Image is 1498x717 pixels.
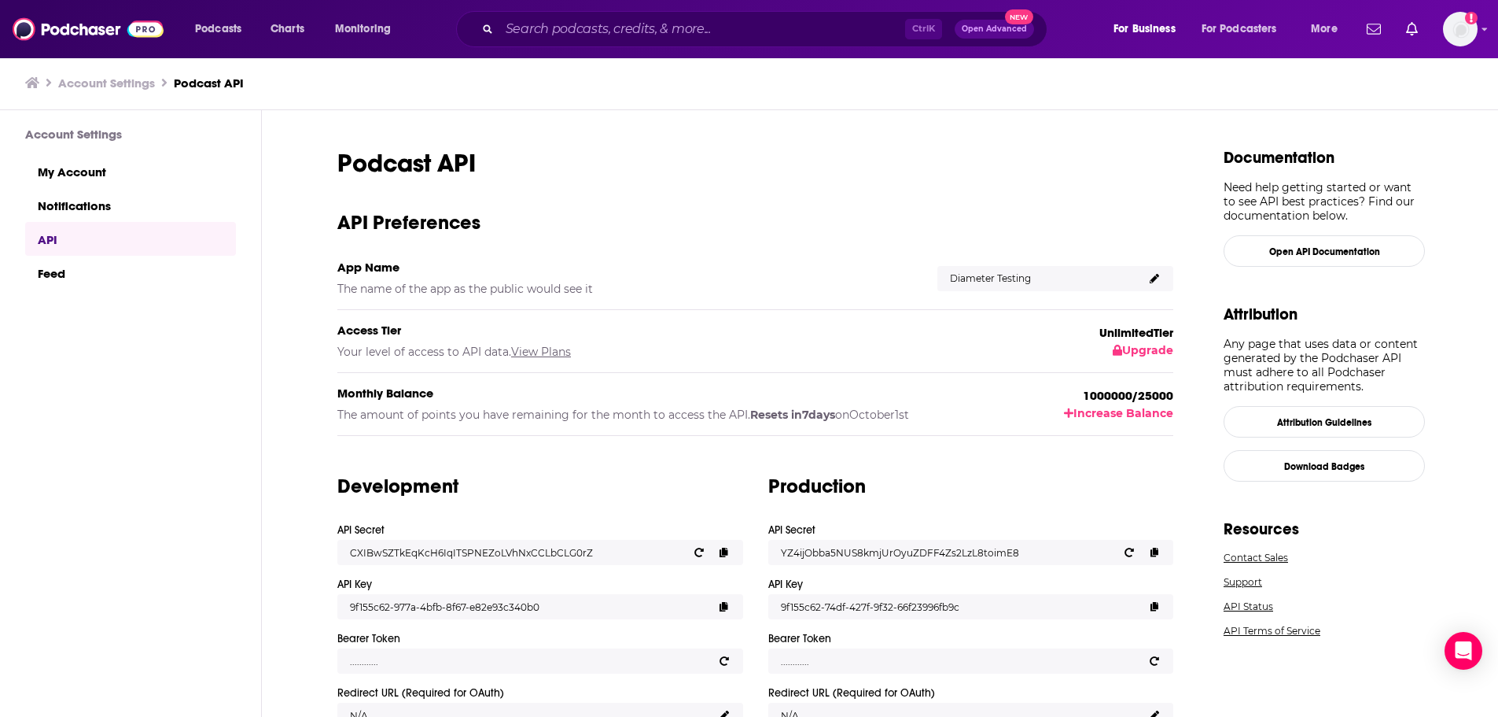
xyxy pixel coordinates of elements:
[335,18,391,40] span: Monitoring
[1224,519,1425,539] h1: Resources
[184,17,262,42] button: open menu
[13,14,164,44] img: Podchaser - Follow, Share and Rate Podcasts
[1224,625,1425,637] a: API Terms of Service
[781,601,1136,613] p: 9f155c62-74df-427f-9f32-66f23996fb9c
[1224,337,1425,394] p: Any page that uses data or content generated by the Podchaser API must adhere to all Podchaser at...
[58,76,155,91] a: Account Settings
[1224,450,1425,482] a: Download Badges
[1300,17,1357,42] button: open menu
[271,18,304,40] span: Charts
[1224,406,1425,438] a: Attribution Guidelines
[1099,343,1173,357] button: Upgrade
[195,18,241,40] span: Podcasts
[768,578,1161,591] h4: API Key
[768,523,1161,537] h4: API Secret
[25,256,236,290] a: Feed
[1311,18,1338,40] span: More
[324,17,411,42] button: open menu
[750,408,835,422] b: Resets in 7 days
[337,686,731,700] h4: Redirect URL (Required for OAuth)
[1202,18,1277,40] span: For Podcasters
[781,547,1111,559] p: YZ4ijObba5NUS8kmjUrOyuZDFF4Zs2LzL8toimE8
[337,210,1173,235] h3: API Preferences
[25,154,236,188] a: My Account
[768,474,1174,498] h3: Production
[337,632,731,645] h4: Bearer Token
[337,407,918,423] h5: The amount of points you have remaining for the month to access the API. on October 1st
[337,281,918,297] h5: The name of the app as the public would see it
[174,76,244,91] a: Podcast API
[350,601,705,613] p: 9f155c62-977a-4bfb-8f67-e82e93c340b0
[1443,12,1478,46] button: Show profile menu
[1224,552,1425,564] a: Contact Sales
[337,148,1173,179] h1: Podcast API
[905,19,942,39] span: Ctrl K
[1224,305,1425,324] h1: Attribution
[25,222,236,256] a: API
[1224,235,1425,267] a: Open API Documentation
[511,345,571,359] a: View Plans
[499,17,905,42] input: Search podcasts, credits, & more...
[1360,16,1387,43] a: Show notifications dropdown
[1099,325,1173,340] p: Unlimited Tier
[1102,17,1195,42] button: open menu
[950,272,1135,284] p: Diameter Testing
[337,474,743,498] h3: Development
[1064,406,1173,420] button: Increase Balance
[25,188,236,222] a: Notifications
[1400,16,1424,43] a: Show notifications dropdown
[1224,180,1425,223] p: Need help getting started or want to see API best practices? Find our documentation below.
[1191,17,1300,42] button: open menu
[768,686,1161,700] h4: Redirect URL (Required for OAuth)
[471,11,1062,47] div: Search podcasts, credits, & more...
[1224,576,1425,588] a: Support
[781,656,1136,667] p: ............
[337,578,731,591] h4: API Key
[955,20,1034,39] button: Open AdvancedNew
[1005,9,1033,24] span: New
[337,386,918,401] h5: Monthly Balance
[337,323,918,338] h5: Access Tier
[1445,632,1482,670] div: Open Intercom Messenger
[337,344,918,360] h5: Your level of access to API data.
[768,632,1161,645] h4: Bearer Token
[1443,12,1478,46] img: User Profile
[25,127,236,142] h3: Account Settings
[350,656,705,667] p: ............
[962,25,1027,33] span: Open Advanced
[260,17,314,42] a: Charts
[337,260,918,275] h5: App Name
[1443,12,1478,46] span: Logged in as jludiametercap
[337,523,731,537] h4: API Secret
[1083,388,1173,403] p: 1000000 / 25000
[1224,148,1425,168] h1: Documentation
[1224,601,1425,612] a: API Status
[1465,12,1478,24] svg: Add a profile image
[350,547,680,559] p: CXIBwSZTkEqKcH6IqITSPNEZoLVhNxCCLbCLG0rZ
[1113,18,1176,40] span: For Business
